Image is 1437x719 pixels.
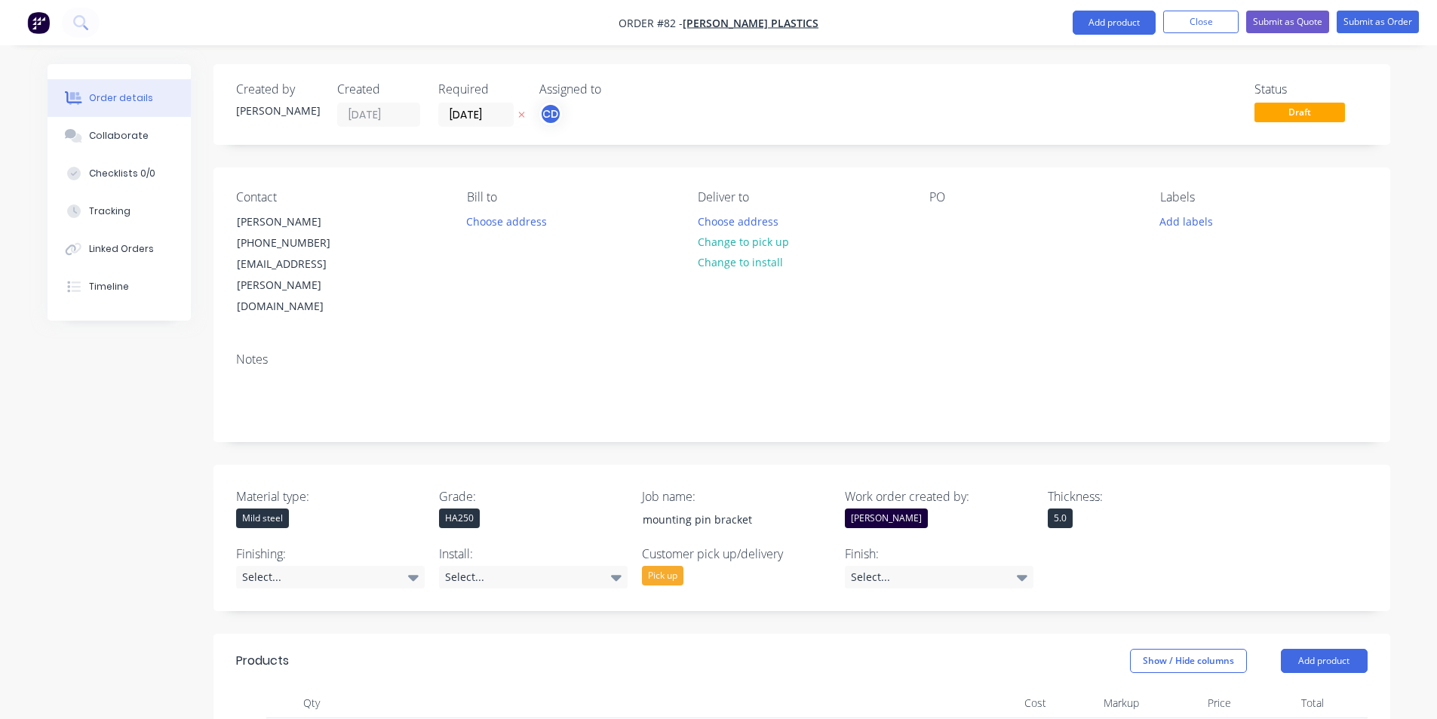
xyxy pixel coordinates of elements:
[237,232,362,253] div: [PHONE_NUMBER]
[619,16,683,30] span: Order #82 -
[236,545,425,563] label: Finishing:
[642,545,831,563] label: Customer pick up/delivery
[89,280,129,293] div: Timeline
[337,82,420,97] div: Created
[236,82,319,97] div: Created by
[689,252,791,272] button: Change to install
[459,210,555,231] button: Choose address
[438,82,521,97] div: Required
[631,509,819,530] div: mounting pin bracket
[236,652,289,670] div: Products
[1048,487,1236,505] label: Thickness:
[698,190,904,204] div: Deliver to
[929,190,1136,204] div: PO
[1281,649,1368,673] button: Add product
[89,91,153,105] div: Order details
[845,509,928,528] div: [PERSON_NAME]
[1337,11,1419,33] button: Submit as Order
[224,210,375,318] div: [PERSON_NAME][PHONE_NUMBER][EMAIL_ADDRESS][PERSON_NAME][DOMAIN_NAME]
[1254,82,1368,97] div: Status
[642,487,831,505] label: Job name:
[236,487,425,505] label: Material type:
[439,509,480,528] div: HA250
[845,487,1033,505] label: Work order created by:
[48,268,191,306] button: Timeline
[48,192,191,230] button: Tracking
[1237,688,1330,718] div: Total
[439,566,628,588] div: Select...
[642,566,683,585] div: Pick up
[539,103,562,125] button: CD
[1130,649,1247,673] button: Show / Hide columns
[237,253,362,317] div: [EMAIL_ADDRESS][PERSON_NAME][DOMAIN_NAME]
[439,487,628,505] label: Grade:
[48,79,191,117] button: Order details
[89,204,130,218] div: Tracking
[1254,103,1345,121] span: Draft
[1048,509,1073,528] div: 5.0
[236,566,425,588] div: Select...
[439,545,628,563] label: Install:
[1160,190,1367,204] div: Labels
[237,211,362,232] div: [PERSON_NAME]
[48,230,191,268] button: Linked Orders
[1052,688,1145,718] div: Markup
[236,103,319,118] div: [PERSON_NAME]
[236,190,443,204] div: Contact
[48,117,191,155] button: Collaborate
[266,688,357,718] div: Qty
[48,155,191,192] button: Checklists 0/0
[1073,11,1156,35] button: Add product
[236,352,1368,367] div: Notes
[845,566,1033,588] div: Select...
[539,82,690,97] div: Assigned to
[845,545,1033,563] label: Finish:
[1152,210,1221,231] button: Add labels
[89,129,149,143] div: Collaborate
[683,16,818,30] a: [PERSON_NAME] plastics
[27,11,50,34] img: Factory
[89,242,154,256] div: Linked Orders
[1246,11,1329,33] button: Submit as Quote
[1163,11,1239,33] button: Close
[467,190,674,204] div: Bill to
[1145,688,1238,718] div: Price
[689,210,786,231] button: Choose address
[89,167,155,180] div: Checklists 0/0
[689,232,797,252] button: Change to pick up
[236,509,289,528] div: Mild steel
[960,688,1053,718] div: Cost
